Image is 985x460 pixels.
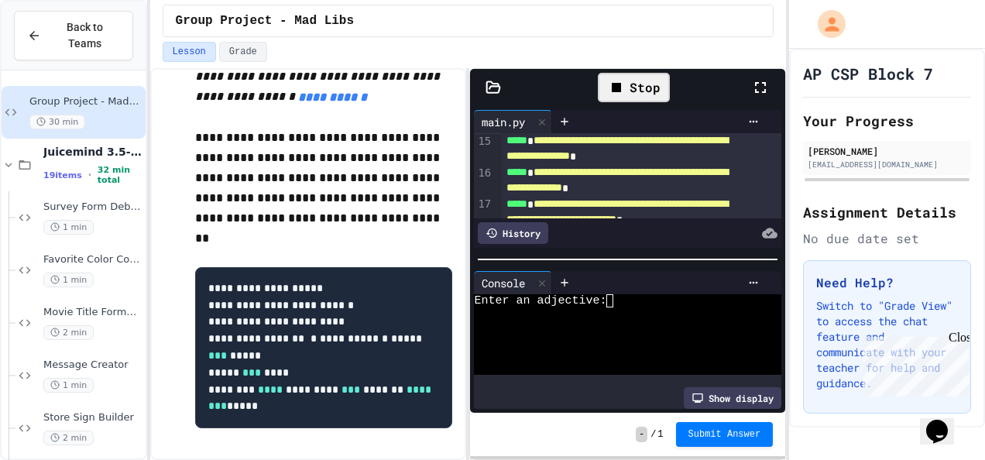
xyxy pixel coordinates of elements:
div: 17 [474,197,493,244]
div: My Account [801,6,849,42]
p: Switch to "Grade View" to access the chat feature and communicate with your teacher for help and ... [816,298,958,391]
div: Stop [598,73,670,102]
span: 1 [657,428,663,441]
span: - [636,427,647,442]
div: No due date set [803,229,971,248]
button: Lesson [163,42,216,62]
span: Group Project - Mad Libs [29,95,142,108]
div: History [478,222,548,244]
span: Message Creator [43,359,142,372]
span: Group Project - Mad Libs [176,12,354,30]
span: Back to Teams [50,19,120,52]
span: • [88,169,91,181]
span: Store Sign Builder [43,411,142,424]
span: Movie Title Formatter [43,306,142,319]
div: Console [474,271,552,294]
span: 32 min total [98,165,142,185]
span: 2 min [43,325,94,340]
span: Survey Form Debugger [43,201,142,214]
div: Chat with us now!Close [6,6,107,98]
span: / [650,428,656,441]
span: Favorite Color Collector [43,253,142,266]
span: 1 min [43,273,94,287]
div: 16 [474,166,493,197]
div: main.py [474,114,533,130]
div: [PERSON_NAME] [808,144,966,158]
button: Grade [219,42,267,62]
div: main.py [474,110,552,133]
iframe: chat widget [920,398,970,445]
h3: Need Help? [816,273,958,292]
span: Enter an adjective: [474,294,606,307]
span: 2 min [43,431,94,445]
div: Show display [684,387,781,409]
h2: Your Progress [803,110,971,132]
div: 15 [474,134,493,166]
button: Back to Teams [14,11,133,60]
div: Console [474,275,533,291]
span: 1 min [43,220,94,235]
span: 19 items [43,170,82,180]
span: 30 min [29,115,85,129]
span: Submit Answer [688,428,761,441]
div: [EMAIL_ADDRESS][DOMAIN_NAME] [808,159,966,170]
h2: Assignment Details [803,201,971,223]
span: 1 min [43,378,94,393]
iframe: chat widget [856,331,970,396]
h1: AP CSP Block 7 [803,63,933,84]
span: Juicemind 3.5-3.7 Exercises [43,145,142,159]
button: Submit Answer [676,422,774,447]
